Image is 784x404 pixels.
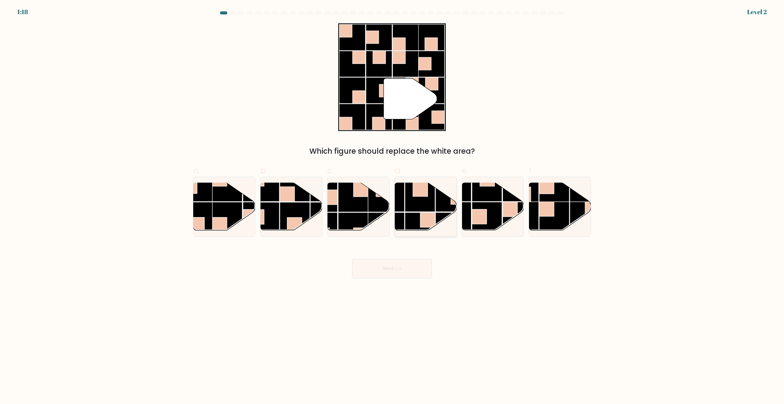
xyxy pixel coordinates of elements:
span: c. [327,164,334,176]
span: e. [462,164,468,176]
div: Which figure should replace the white area? [197,146,587,157]
span: a. [193,164,200,176]
div: 1:18 [17,7,28,17]
span: d. [394,164,402,176]
g: " [384,78,437,119]
span: b. [260,164,268,176]
button: Next [352,259,432,279]
span: f. [529,164,533,176]
div: Level 2 [747,7,767,17]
